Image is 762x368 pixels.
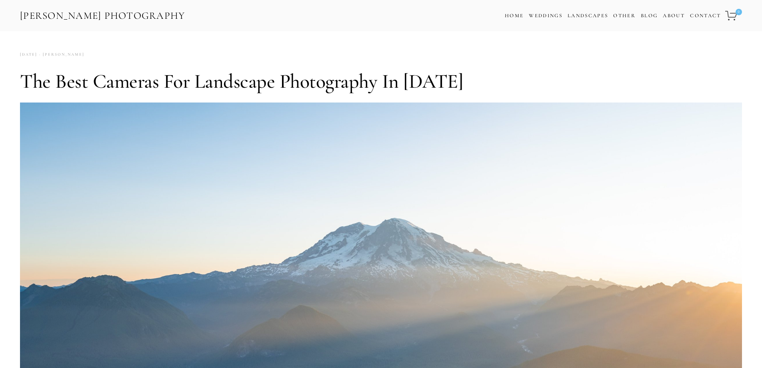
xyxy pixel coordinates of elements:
[613,12,636,19] a: Other
[736,9,742,15] span: 0
[529,12,562,19] a: Weddings
[641,10,658,22] a: Blog
[20,49,37,60] time: [DATE]
[505,10,524,22] a: Home
[19,7,186,25] a: [PERSON_NAME] Photography
[37,49,84,60] a: [PERSON_NAME]
[724,6,743,25] a: 0 items in cart
[20,69,742,93] h1: The Best Cameras for Landscape Photography in [DATE]
[568,12,608,19] a: Landscapes
[663,10,685,22] a: About
[690,10,721,22] a: Contact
